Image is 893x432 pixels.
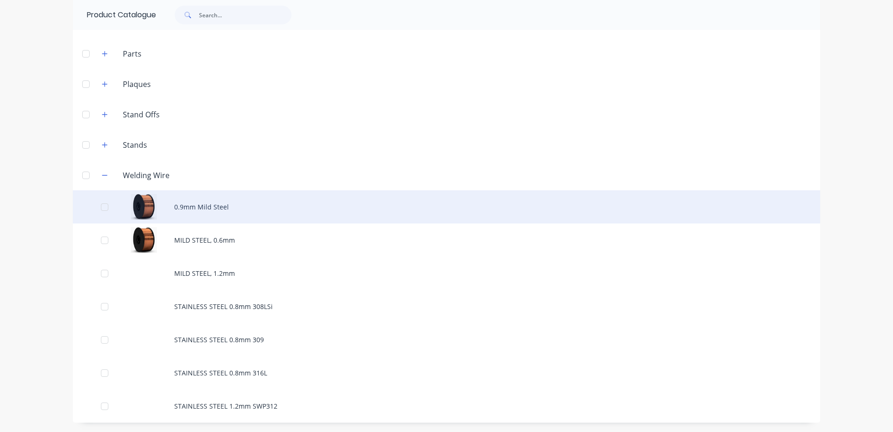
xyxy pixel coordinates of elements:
[73,257,820,290] div: MILD STEEL, 1.2mm
[115,109,167,120] div: Stand Offs
[73,223,820,257] div: MILD STEEL, 0.6mmMILD STEEL, 0.6mm
[115,48,149,59] div: Parts
[73,356,820,389] div: STAINLESS STEEL 0.8mm 316L
[115,79,158,90] div: Plaques
[199,6,291,24] input: Search...
[73,389,820,423] div: STAINLESS STEEL 1.2mm SWP312
[115,170,177,181] div: Welding Wire
[73,190,820,223] div: 0.9mm Mild Steel0.9mm Mild Steel
[115,139,155,151] div: Stands
[73,323,820,356] div: STAINLESS STEEL 0.8mm 309
[73,290,820,323] div: STAINLESS STEEL 0.8mm 308LSi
